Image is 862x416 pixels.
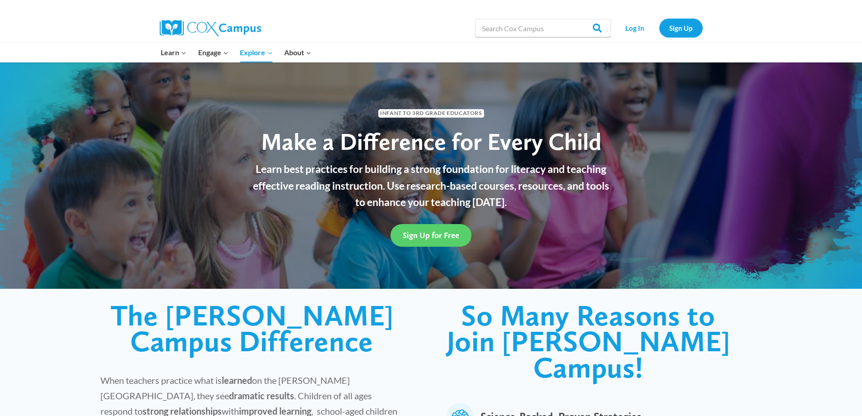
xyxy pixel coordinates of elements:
[615,19,655,37] a: Log In
[198,47,229,58] span: Engage
[222,375,252,386] strong: learned
[475,19,611,37] input: Search Cox Campus
[229,390,294,401] strong: dramatic results
[110,298,394,359] span: The [PERSON_NAME] Campus Difference
[284,47,311,58] span: About
[155,43,317,62] nav: Primary Navigation
[391,224,471,246] a: Sign Up for Free
[261,127,601,156] span: Make a Difference for Every Child
[248,161,614,210] p: Learn best practices for building a strong foundation for literacy and teaching effective reading...
[659,19,703,37] a: Sign Up
[160,20,261,36] img: Cox Campus
[403,230,459,240] span: Sign Up for Free
[240,47,272,58] span: Explore
[615,19,703,37] nav: Secondary Navigation
[161,47,186,58] span: Learn
[378,109,484,118] span: Infant to 3rd Grade Educators
[447,298,730,385] span: So Many Reasons to Join [PERSON_NAME] Campus!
